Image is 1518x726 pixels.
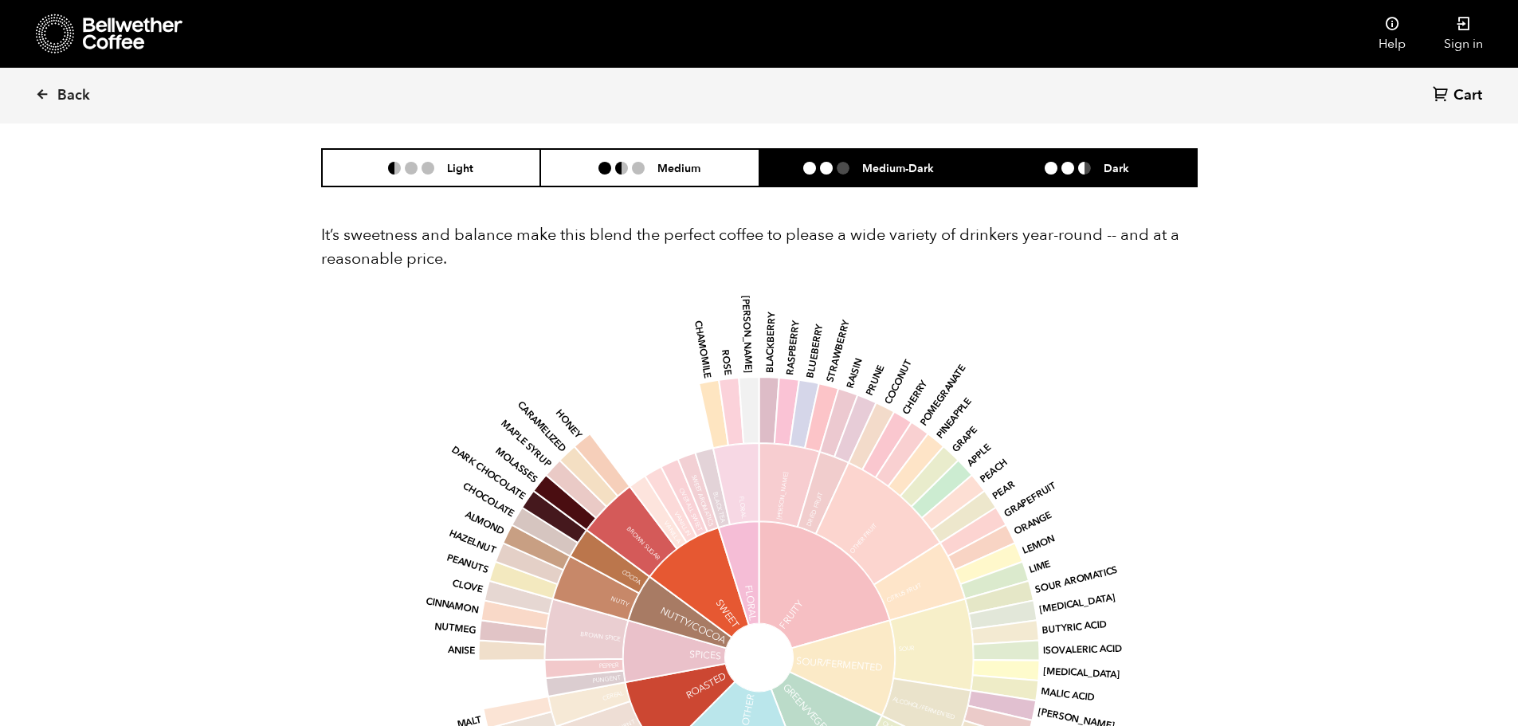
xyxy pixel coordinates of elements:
h2: Flavor [321,104,614,128]
a: Cart [1433,85,1486,107]
span: Cart [1453,86,1482,105]
h6: Light [447,161,473,175]
span: Back [57,86,90,105]
h6: Medium-Dark [862,161,934,175]
p: It’s sweetness and balance make this blend the perfect coffee to please a wide variety of drinker... [321,223,1198,271]
h6: Dark [1104,161,1129,175]
h6: Medium [657,161,700,175]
